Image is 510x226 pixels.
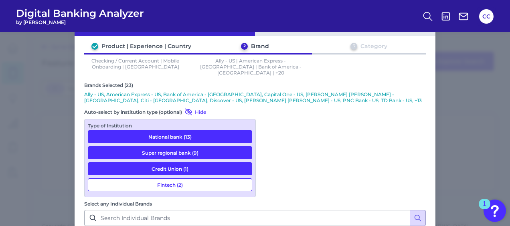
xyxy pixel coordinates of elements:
[200,58,302,76] p: Ally - US | American Express - [GEOGRAPHIC_DATA] | Bank of America - [GEOGRAPHIC_DATA] | +20
[16,7,144,19] span: Digital Banking Analyzer
[88,162,252,175] button: Credit Union (1)
[84,58,187,76] p: Checking / Current Account | Mobile Onboarding | [GEOGRAPHIC_DATA]
[360,42,387,50] div: Category
[88,130,252,143] button: National bank (13)
[84,108,256,116] div: Auto-select by institution type (optional)
[84,82,426,88] div: Brands Selected (23)
[251,42,269,50] div: Brand
[241,43,248,50] div: 2
[350,43,357,50] div: 3
[182,108,206,116] button: Hide
[84,201,152,207] label: Select any Individual Brands
[484,200,506,222] button: Open Resource Center, 1 new notification
[101,42,191,50] div: Product | Experience | Country
[84,210,426,226] input: Search Individual Brands
[479,9,494,24] button: CC
[88,123,252,129] div: Type of Institution
[88,146,252,159] button: Super regional bank (9)
[483,204,486,214] div: 1
[84,91,426,103] p: Ally - US, American Express - US, Bank of America - [GEOGRAPHIC_DATA], Capital One - US, [PERSON_...
[88,178,252,191] button: Fintech (2)
[16,19,144,25] span: by [PERSON_NAME]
